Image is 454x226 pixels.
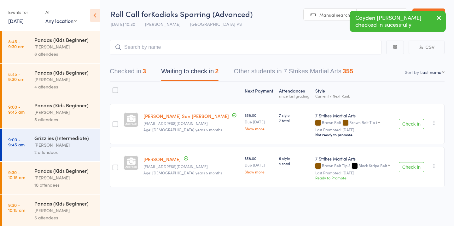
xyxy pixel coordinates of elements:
[245,112,274,131] div: $58.00
[34,181,95,189] div: 10 attendees
[110,65,146,81] button: Checked in3
[45,7,77,17] div: At
[111,21,135,27] span: [DATE] 10:30
[110,40,381,54] input: Search by name
[143,121,240,126] small: nyl.thein@gmail.com
[34,134,95,141] div: Grizzlies (Intermediate)
[409,41,445,54] button: CSV
[34,207,95,214] div: [PERSON_NAME]
[276,84,313,101] div: Atten­dances
[143,170,222,175] span: Age: [DEMOGRAPHIC_DATA] years 5 months
[420,69,441,75] div: Last name
[242,84,277,101] div: Next Payment
[8,71,24,82] time: 8:45 - 9:30 am
[315,155,392,162] div: 7 Strikes Martial Arts
[245,170,274,174] a: Show more
[358,163,387,167] div: Black Stripe Belt
[234,65,353,81] button: Other students in 7 Strikes Martial Arts355
[34,69,95,76] div: Pandas (Kids Beginner)
[245,155,274,174] div: $58.00
[145,21,180,27] span: [PERSON_NAME]
[279,155,310,161] span: 9 style
[8,104,25,114] time: 9:00 - 9:45 am
[34,109,95,116] div: [PERSON_NAME]
[34,167,95,174] div: Pandas (Kids Beginner)
[319,12,350,18] span: Manual search
[34,83,95,90] div: 4 attendees
[34,214,95,221] div: 5 attendees
[215,68,218,75] div: 2
[343,68,353,75] div: 355
[34,116,95,123] div: 5 attendees
[190,21,242,27] span: [GEOGRAPHIC_DATA] PS
[245,127,274,131] a: Show more
[399,119,424,129] button: Check in
[313,84,395,101] div: Style
[45,17,77,24] div: Any location
[315,112,392,119] div: 7 Strikes Martial Arts
[315,132,392,137] div: Not ready to promote
[8,202,25,212] time: 9:30 - 10:15 am
[34,50,95,58] div: 6 attendees
[34,76,95,83] div: [PERSON_NAME]
[143,164,240,169] small: paulinebanh@gmail.com
[315,120,392,126] div: Brown Belt
[279,94,310,98] div: since last grading
[34,174,95,181] div: [PERSON_NAME]
[2,96,100,128] a: 9:00 -9:45 amPandas (Kids Beginner)[PERSON_NAME]5 attendees
[405,69,419,75] label: Sort by
[2,162,100,194] a: 9:30 -10:15 amPandas (Kids Beginner)[PERSON_NAME]10 attendees
[349,120,377,124] div: Brown Belt Tip 1
[34,149,95,156] div: 2 attendees
[143,156,181,162] a: [PERSON_NAME]
[350,11,446,32] div: Cayden [PERSON_NAME] checked in sucessfully
[34,102,95,109] div: Pandas (Kids Beginner)
[143,68,146,75] div: 3
[279,161,310,166] span: 9 total
[8,17,24,24] a: [DATE]
[111,8,151,19] span: Roll Call for
[8,137,25,147] time: 9:00 - 9:45 am
[2,31,100,63] a: 8:45 -9:30 amPandas (Kids Beginner)[PERSON_NAME]6 attendees
[8,7,39,17] div: Events for
[315,175,392,180] div: Ready to Promote
[245,163,274,167] small: Due [DATE]
[34,200,95,207] div: Pandas (Kids Beginner)
[161,65,218,81] button: Waiting to check in2
[2,64,100,96] a: 8:45 -9:30 amPandas (Kids Beginner)[PERSON_NAME]4 attendees
[151,8,253,19] span: Kodiaks Sparring (Advanced)
[279,112,310,118] span: 7 style
[34,43,95,50] div: [PERSON_NAME]
[315,163,392,169] div: Brown Belt Tip 3
[315,127,392,132] small: Last Promoted: [DATE]
[399,162,424,172] button: Check in
[8,170,25,180] time: 9:30 - 10:15 am
[143,127,222,132] span: Age: [DEMOGRAPHIC_DATA] years 5 months
[2,129,100,161] a: 9:00 -9:45 amGrizzlies (Intermediate)[PERSON_NAME]2 attendees
[8,39,24,49] time: 8:45 - 9:30 am
[143,113,229,119] a: [PERSON_NAME] San [PERSON_NAME]
[412,8,445,21] a: Exit roll call
[315,94,392,98] div: Current / Next Rank
[279,118,310,123] span: 7 total
[34,36,95,43] div: Pandas (Kids Beginner)
[34,141,95,149] div: [PERSON_NAME]
[315,171,392,175] small: Last Promoted: [DATE]
[245,120,274,124] small: Due [DATE]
